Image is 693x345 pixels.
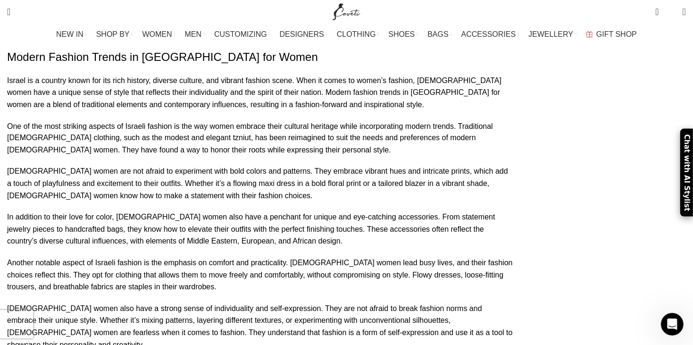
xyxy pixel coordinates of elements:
p: One of the most striking aspects of Israeli fashion is the way women embrace their cultural herit... [7,120,513,157]
span: NEW IN [56,30,83,39]
span: CUSTOMIZING [214,30,267,39]
img: GiftBag [586,31,593,37]
a: WOMEN [142,25,175,44]
span: SHOP BY [96,30,130,39]
span: 0 [668,9,675,17]
a: NEW IN [56,25,87,44]
span: CLOTHING [337,30,376,39]
a: BAGS [427,25,451,44]
a: CUSTOMIZING [214,25,270,44]
h2: Modern Fashion Trends in [GEOGRAPHIC_DATA] for Women [7,49,513,65]
div: My Wishlist [666,2,676,21]
span: WOMEN [142,30,172,39]
a: Site logo [331,7,362,15]
p: Israel is a country known for its rich history, diverse culture, and vibrant fashion scene. When ... [7,75,513,111]
p: Another notable aspect of Israeli fashion is the emphasis on comfort and practicality. [DEMOGRAPH... [7,257,513,294]
a: Search [2,2,15,21]
a: MEN [185,25,205,44]
span: GIFT SHOP [596,30,637,39]
span: DESIGNERS [280,30,324,39]
a: GIFT SHOP [586,25,637,44]
span: MEN [185,30,202,39]
a: JEWELLERY [528,25,576,44]
a: 0 [651,2,663,21]
p: [DEMOGRAPHIC_DATA] women are not afraid to experiment with bold colors and patterns. They embrace... [7,166,513,202]
a: SHOES [388,25,418,44]
span: 0 [656,5,663,12]
iframe: Intercom live chat [661,313,684,336]
a: ACCESSORIES [461,25,519,44]
span: ACCESSORIES [461,30,516,39]
a: CLOTHING [337,25,379,44]
a: SHOP BY [96,25,133,44]
div: Main navigation [2,25,691,44]
span: BAGS [427,30,448,39]
span: JEWELLERY [528,30,573,39]
span: SHOES [388,30,415,39]
p: In addition to their love for color, [DEMOGRAPHIC_DATA] women also have a penchant for unique and... [7,211,513,248]
a: DESIGNERS [280,25,327,44]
